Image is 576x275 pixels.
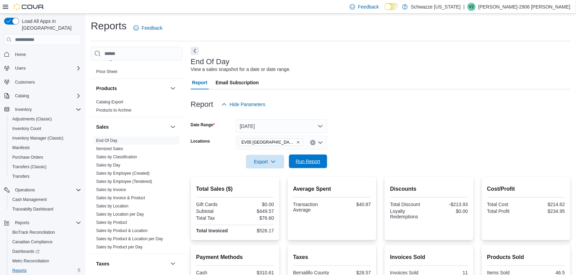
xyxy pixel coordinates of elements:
[10,228,58,236] a: BioTrack Reconciliation
[10,247,42,256] a: Dashboards
[191,66,291,73] div: View a sales snapshot for a date or date range.
[219,98,268,111] button: Hide Parameters
[1,77,84,87] button: Customers
[1,49,84,59] button: Home
[96,244,143,250] span: Sales by Product per Day
[10,228,81,236] span: BioTrack Reconciliation
[15,79,35,85] span: Customers
[10,153,46,161] a: Purchase Orders
[10,163,81,171] span: Transfers (Classic)
[236,228,274,233] div: $526.17
[131,21,165,35] a: Feedback
[96,212,144,217] span: Sales by Location per Day
[431,208,468,214] div: $0.00
[96,162,120,168] span: Sales by Day
[10,125,44,133] a: Inventory Count
[96,220,127,225] a: Sales by Product
[1,63,84,73] button: Users
[12,50,81,58] span: Home
[169,123,177,131] button: Sales
[196,253,274,261] h2: Payment Methods
[7,237,84,247] button: Canadian Compliance
[96,212,144,217] a: Sales by Location per Day
[10,172,81,180] span: Transfers
[10,257,81,265] span: Metrc Reconciliation
[196,215,234,221] div: Total Tax
[7,133,84,143] button: Inventory Manager (Classic)
[10,134,81,142] span: Inventory Manager (Classic)
[19,18,81,31] span: Load All Apps in [GEOGRAPHIC_DATA]
[333,202,371,207] div: $40.87
[7,247,84,256] a: Dashboards
[12,78,81,86] span: Customers
[7,195,84,204] button: Cash Management
[10,205,81,213] span: Traceabilty Dashboard
[196,185,274,193] h2: Total Sales ($)
[463,3,465,11] p: |
[96,163,120,168] a: Sales by Day
[1,91,84,101] button: Catalog
[191,47,199,55] button: Next
[7,162,84,172] button: Transfers (Classic)
[12,50,29,59] a: Home
[296,158,320,165] span: Run Report
[12,64,28,72] button: Users
[7,124,84,133] button: Inventory Count
[96,228,148,233] span: Sales by Product & Location
[96,69,117,74] a: Price Sheet
[10,125,81,133] span: Inventory Count
[96,236,163,241] a: Sales by Product & Location per Day
[12,64,81,72] span: Users
[96,107,131,113] span: Products to Archive
[12,219,32,227] button: Reports
[487,202,525,207] div: Total Cost
[142,25,162,31] span: Feedback
[528,202,565,207] div: $214.62
[96,99,123,105] span: Catalog Export
[10,115,55,123] a: Adjustments (Classic)
[467,3,476,11] div: Veronica-2906 Garcia
[10,196,81,204] span: Cash Management
[10,134,66,142] a: Inventory Manager (Classic)
[7,228,84,237] button: BioTrack Reconciliation
[96,245,143,249] a: Sales by Product per Day
[91,136,183,254] div: Sales
[15,187,35,193] span: Operations
[12,219,81,227] span: Reports
[230,101,265,108] span: Hide Parameters
[91,19,127,33] h1: Reports
[411,3,461,11] p: Schwazze [US_STATE]
[10,196,49,204] a: Cash Management
[96,108,131,113] a: Products to Archive
[96,196,145,200] a: Sales by Invoice & Product
[96,138,117,143] span: End Of Day
[310,140,316,145] button: Clear input
[236,119,327,133] button: [DATE]
[390,253,468,261] h2: Invoices Sold
[431,202,468,207] div: -$213.93
[96,187,126,192] span: Sales by Invoice
[10,238,81,246] span: Canadian Compliance
[10,257,52,265] a: Metrc Reconciliation
[487,253,565,261] h2: Products Sold
[296,140,300,144] button: Remove EV05 Uptown from selection in this group
[15,220,29,226] span: Reports
[12,105,34,114] button: Inventory
[96,171,150,176] a: Sales by Employee (Created)
[191,139,210,144] label: Locations
[15,107,32,112] span: Inventory
[12,105,81,114] span: Inventory
[7,153,84,162] button: Purchase Orders
[358,3,379,10] span: Feedback
[96,203,129,209] span: Sales by Location
[96,179,152,184] span: Sales by Employee (Tendered)
[91,98,183,117] div: Products
[12,145,30,150] span: Manifests
[10,144,81,152] span: Manifests
[10,266,81,275] span: Reports
[385,10,385,11] span: Dark Mode
[7,204,84,214] button: Traceabilty Dashboard
[96,146,123,151] a: Itemized Sales
[250,155,280,169] span: Export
